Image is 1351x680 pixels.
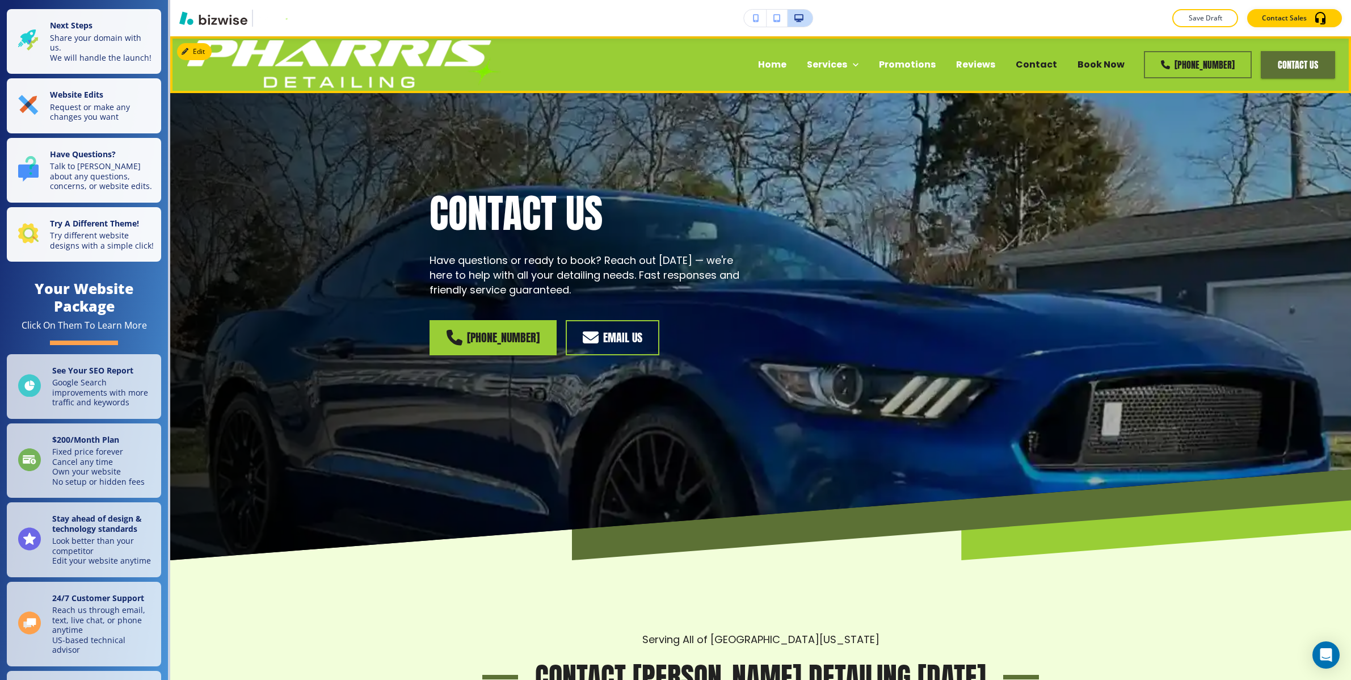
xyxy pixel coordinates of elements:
button: Have Questions?Talk to [PERSON_NAME] about any questions, concerns, or website edits. [7,138,161,203]
button: Next StepsShare your domain with us.We will handle the launch! [7,9,161,74]
img: Pharris Detailing LLC [187,40,501,88]
a: $200/Month PlanFixed price foreverCancel any timeOwn your websiteNo setup or hidden fees [7,423,161,498]
p: Talk to [PERSON_NAME] about any questions, concerns, or website edits. [50,161,154,191]
button: Save Draft [1172,9,1238,27]
strong: 24/7 Customer Support [52,593,144,603]
a: email us [566,320,659,355]
img: Your Logo [258,16,288,20]
strong: Next Steps [50,20,92,31]
div: Click On Them To Learn More [22,320,147,331]
p: Contact Sales [1262,13,1307,23]
strong: $ 200 /Month Plan [52,434,119,445]
button: Website EditsRequest or make any changes you want [7,78,161,133]
button: contact us [1261,51,1335,78]
strong: Try A Different Theme! [50,218,139,229]
strong: Have Questions? [50,149,116,159]
a: [PHONE_NUMBER] [430,320,557,355]
p: Request or make any changes you want [50,102,154,122]
strong: Website Edits [50,89,103,100]
p: Reach us through email, text, live chat, or phone anytime US-based technical advisor [52,605,154,655]
a: 24/7 Customer SupportReach us through email, text, live chat, or phone anytimeUS-based technical ... [7,582,161,666]
p: Google Search improvements with more traffic and keywords [52,377,154,408]
p: Have questions or ready to book? Reach out [DATE] — we're here to help with all your detailing ne... [430,253,747,297]
p: Services [807,58,847,71]
p: Save Draft [1187,13,1223,23]
a: [PHONE_NUMBER] [1144,51,1252,78]
p: Serving All of [GEOGRAPHIC_DATA][US_STATE] [642,632,879,647]
p: Look better than your competitor Edit your website anytime [52,536,154,566]
p: Try different website designs with a simple click! [50,230,154,250]
p: Promotions [879,58,936,71]
h4: Your Website Package [7,280,161,315]
button: Try A Different Theme!Try different website designs with a simple click! [7,207,161,262]
strong: Stay ahead of design & technology standards [52,513,142,534]
p: Fixed price forever Cancel any time Own your website No setup or hidden fees [52,447,145,486]
a: Book Now [1078,58,1125,71]
strong: See Your SEO Report [52,365,133,376]
a: Stay ahead of design & technology standardsLook better than your competitorEdit your website anytime [7,502,161,577]
p: Share your domain with us. We will handle the launch! [50,33,154,63]
a: See Your SEO ReportGoogle Search improvements with more traffic and keywords [7,354,161,419]
button: Edit [177,43,212,60]
button: Contact Sales [1247,9,1342,27]
img: Bizwise Logo [179,11,247,25]
p: Home [758,58,786,71]
p: Contact us [430,187,747,240]
p: Contact [1016,58,1057,71]
p: Reviews [956,58,995,71]
div: Open Intercom Messenger [1312,641,1340,669]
